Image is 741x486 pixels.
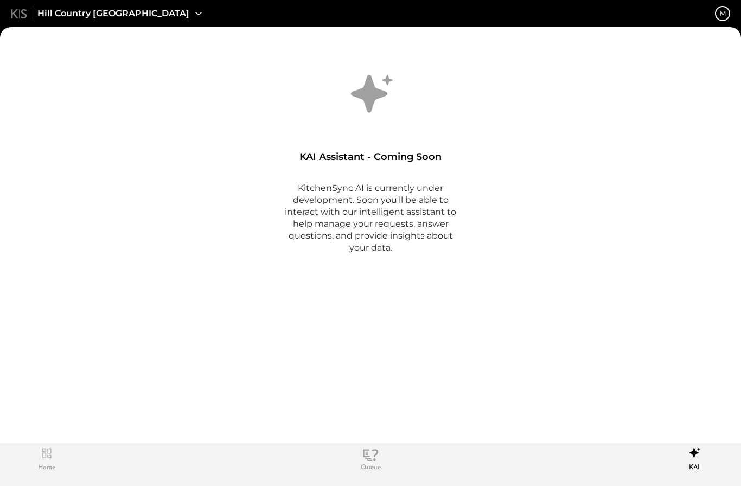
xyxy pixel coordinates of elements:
[361,463,381,472] div: Queue
[356,445,385,473] div: Queue
[689,463,700,472] div: KAI
[33,445,61,473] div: Home
[38,463,55,472] div: Home
[284,182,457,254] p: KitchenSync AI is currently under development. Soon you'll be able to interact with our intellige...
[680,445,708,473] div: KAI
[720,9,726,18] div: m
[299,140,442,174] h1: KAI Assistant - Coming Soon
[37,8,189,20] span: Hill Country [GEOGRAPHIC_DATA]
